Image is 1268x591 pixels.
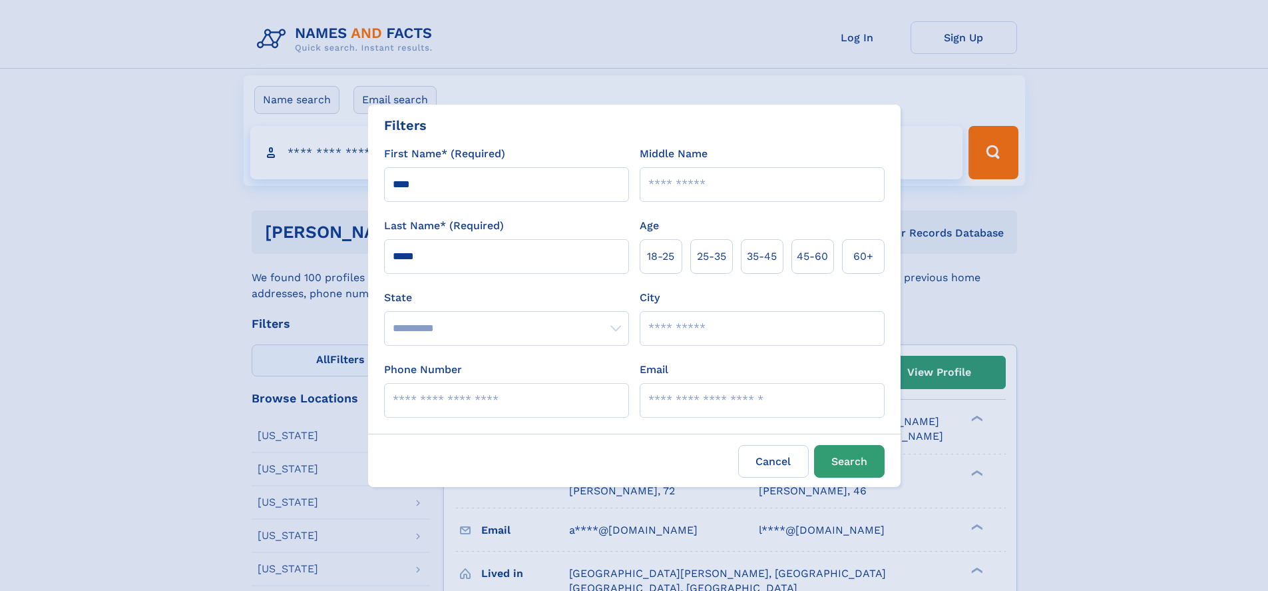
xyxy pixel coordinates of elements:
[640,146,708,162] label: Middle Name
[647,249,674,265] span: 18‑25
[384,115,427,135] div: Filters
[640,362,668,378] label: Email
[853,249,873,265] span: 60+
[384,362,462,378] label: Phone Number
[384,290,629,306] label: State
[747,249,777,265] span: 35‑45
[384,218,504,234] label: Last Name* (Required)
[384,146,505,162] label: First Name* (Required)
[697,249,726,265] span: 25‑35
[797,249,828,265] span: 45‑60
[738,445,809,478] label: Cancel
[814,445,885,478] button: Search
[640,218,659,234] label: Age
[640,290,660,306] label: City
